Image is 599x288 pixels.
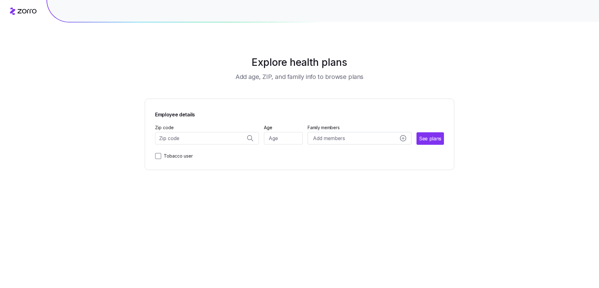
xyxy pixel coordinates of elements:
[416,132,444,145] button: See plans
[155,109,195,119] span: Employee details
[400,135,406,141] svg: add icon
[313,134,345,142] span: Add members
[308,124,412,131] span: Family members
[161,152,193,160] label: Tobacco user
[155,124,174,131] label: Zip code
[155,132,259,144] input: Zip code
[308,132,412,144] button: Add membersadd icon
[419,135,441,143] span: See plans
[160,55,439,70] h1: Explore health plans
[236,72,363,81] h3: Add age, ZIP, and family info to browse plans
[264,124,272,131] label: Age
[264,132,303,144] input: Age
